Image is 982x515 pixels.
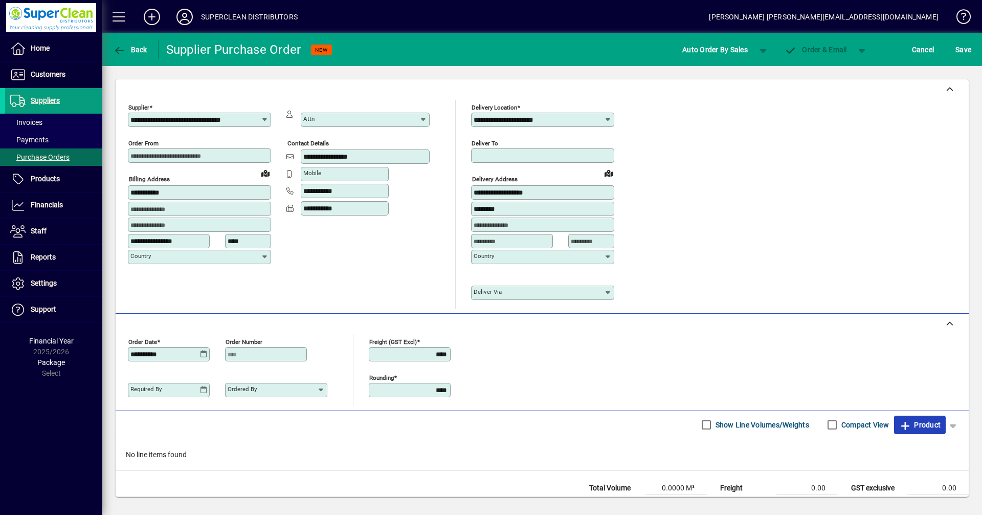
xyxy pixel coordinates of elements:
[31,305,56,313] span: Support
[949,2,969,35] a: Knowledge Base
[907,494,969,506] td: 0.00
[677,40,753,59] button: Auto Order By Sales
[31,227,47,235] span: Staff
[839,420,889,430] label: Compact View
[5,297,102,323] a: Support
[5,192,102,218] a: Financials
[584,494,645,506] td: Total Weight
[128,104,149,111] mat-label: Supplier
[912,41,934,58] span: Cancel
[5,219,102,244] a: Staff
[894,416,946,434] button: Product
[472,140,498,147] mat-label: Deliver To
[37,358,65,367] span: Package
[31,44,50,52] span: Home
[645,482,707,494] td: 0.0000 M³
[166,41,301,58] div: Supplier Purchase Order
[5,131,102,148] a: Payments
[315,47,328,53] span: NEW
[955,46,959,54] span: S
[715,482,776,494] td: Freight
[907,482,969,494] td: 0.00
[369,374,394,381] mat-label: Rounding
[128,338,157,345] mat-label: Order date
[31,279,57,287] span: Settings
[953,40,974,59] button: Save
[5,62,102,88] a: Customers
[785,46,847,54] span: Order & Email
[102,40,159,59] app-page-header-button: Back
[5,114,102,131] a: Invoices
[31,96,60,104] span: Suppliers
[709,9,939,25] div: [PERSON_NAME] [PERSON_NAME][EMAIL_ADDRESS][DOMAIN_NAME]
[472,104,517,111] mat-label: Delivery Location
[846,482,907,494] td: GST exclusive
[682,41,748,58] span: Auto Order By Sales
[5,245,102,270] a: Reports
[303,115,315,122] mat-label: Attn
[10,118,42,126] span: Invoices
[31,201,63,209] span: Financials
[474,288,502,295] mat-label: Deliver via
[31,175,60,183] span: Products
[128,140,159,147] mat-label: Order from
[600,165,617,181] a: View on map
[116,439,969,470] div: No line items found
[5,36,102,61] a: Home
[130,385,162,393] mat-label: Required by
[955,41,971,58] span: ave
[303,169,321,177] mat-label: Mobile
[10,136,49,144] span: Payments
[31,253,56,261] span: Reports
[31,70,65,78] span: Customers
[645,494,707,506] td: 0.0000 Kg
[779,40,852,59] button: Order & Email
[899,417,941,433] span: Product
[136,8,168,26] button: Add
[168,8,201,26] button: Profile
[776,482,838,494] td: 0.00
[369,338,417,345] mat-label: Freight (GST excl)
[909,40,937,59] button: Cancel
[257,165,274,181] a: View on map
[5,271,102,296] a: Settings
[584,482,645,494] td: Total Volume
[130,252,151,260] mat-label: Country
[5,148,102,166] a: Purchase Orders
[10,153,70,161] span: Purchase Orders
[715,494,776,506] td: Rounding
[113,46,147,54] span: Back
[110,40,150,59] button: Back
[713,420,809,430] label: Show Line Volumes/Weights
[474,252,494,260] mat-label: Country
[29,337,74,345] span: Financial Year
[5,166,102,192] a: Products
[228,385,257,393] mat-label: Ordered by
[201,9,298,25] div: SUPERCLEAN DISTRIBUTORS
[776,494,838,506] td: 0.00
[226,338,262,345] mat-label: Order number
[846,494,907,506] td: GST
